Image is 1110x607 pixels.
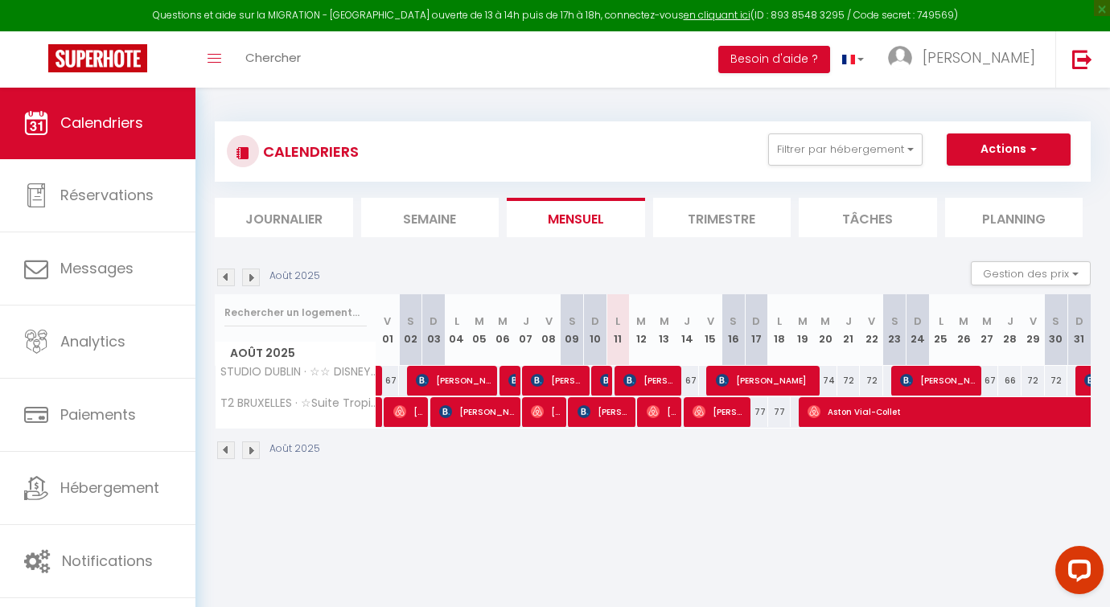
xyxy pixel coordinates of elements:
img: Super Booking [48,44,147,72]
th: 08 [537,294,561,366]
th: 15 [699,294,722,366]
th: 28 [998,294,1022,366]
button: Filtrer par hébergement [768,133,923,166]
abbr: D [752,314,760,329]
span: [PERSON_NAME] [623,365,678,396]
img: ... [888,46,912,70]
button: Actions [947,133,1071,166]
p: Août 2025 [269,269,320,284]
div: 72 [860,366,883,396]
h3: CALENDRIERS [259,133,359,170]
div: 72 [837,366,861,396]
abbr: L [454,314,459,329]
abbr: M [982,314,992,329]
span: [PERSON_NAME] [531,396,562,427]
a: en cliquant ici [684,8,750,22]
abbr: J [1007,314,1013,329]
abbr: L [939,314,943,329]
div: 72 [1045,366,1068,396]
abbr: V [707,314,714,329]
th: 01 [376,294,400,366]
th: 03 [422,294,446,366]
th: 07 [514,294,537,366]
abbr: S [730,314,737,329]
abbr: D [1075,314,1083,329]
div: 67 [376,366,400,396]
span: Chercher [245,49,301,66]
abbr: M [820,314,830,329]
th: 16 [721,294,745,366]
th: 22 [860,294,883,366]
li: Planning [945,198,1083,237]
li: Semaine [361,198,499,237]
div: 77 [768,397,791,427]
img: logout [1072,49,1092,69]
th: 09 [561,294,584,366]
th: 19 [791,294,814,366]
th: 23 [883,294,906,366]
span: [PERSON_NAME] [439,396,517,427]
abbr: M [959,314,968,329]
span: [PERSON_NAME] [923,47,1035,68]
abbr: L [777,314,782,329]
span: [PERSON_NAME] [900,365,978,396]
abbr: V [384,314,391,329]
iframe: LiveChat chat widget [1042,539,1110,607]
span: Analytics [60,331,125,351]
div: 67 [676,366,699,396]
th: 29 [1022,294,1045,366]
p: Août 2025 [269,441,320,457]
th: 18 [768,294,791,366]
th: 05 [468,294,491,366]
th: 26 [952,294,976,366]
th: 11 [606,294,630,366]
span: T2 BRUXELLES · ☆Suite Tropical ★Disneyland 9 min. ★Parking★5pers. [218,397,379,409]
th: 17 [745,294,768,366]
abbr: M [660,314,669,329]
th: 06 [491,294,515,366]
span: Août 2025 [216,342,376,365]
div: 74 [814,366,837,396]
abbr: V [545,314,553,329]
span: STUDIO DUBLIN · ☆☆ DISNEYLAND 5min ★Parking ★Netflix ★Wifi ★Métro [218,366,379,378]
span: [PERSON_NAME] [393,396,425,427]
div: 72 [1022,366,1045,396]
abbr: D [591,314,599,329]
span: [PERSON_NAME] [600,365,608,396]
abbr: J [684,314,690,329]
th: 21 [837,294,861,366]
button: Besoin d'aide ? [718,46,830,73]
span: [PERSON_NAME] [578,396,632,427]
li: Tâches [799,198,937,237]
abbr: M [475,314,484,329]
abbr: M [498,314,508,329]
span: [PERSON_NAME] [531,365,586,396]
span: Calendriers [60,113,143,133]
span: Paiements [60,404,136,424]
abbr: D [430,314,438,329]
th: 20 [814,294,837,366]
abbr: L [615,314,620,329]
abbr: V [1030,314,1037,329]
abbr: S [891,314,898,329]
span: Messages [60,258,134,278]
abbr: S [407,314,414,329]
span: Réservations [60,185,154,205]
th: 30 [1045,294,1068,366]
li: Journalier [215,198,353,237]
th: 25 [929,294,952,366]
a: ... [PERSON_NAME] [876,31,1055,88]
span: [PERSON_NAME] [416,365,494,396]
th: 14 [676,294,699,366]
th: 13 [652,294,676,366]
abbr: S [569,314,576,329]
abbr: J [845,314,852,329]
th: 04 [445,294,468,366]
abbr: V [868,314,875,329]
th: 27 [976,294,999,366]
th: 02 [399,294,422,366]
abbr: J [523,314,529,329]
span: Notifications [62,551,153,571]
abbr: M [636,314,646,329]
